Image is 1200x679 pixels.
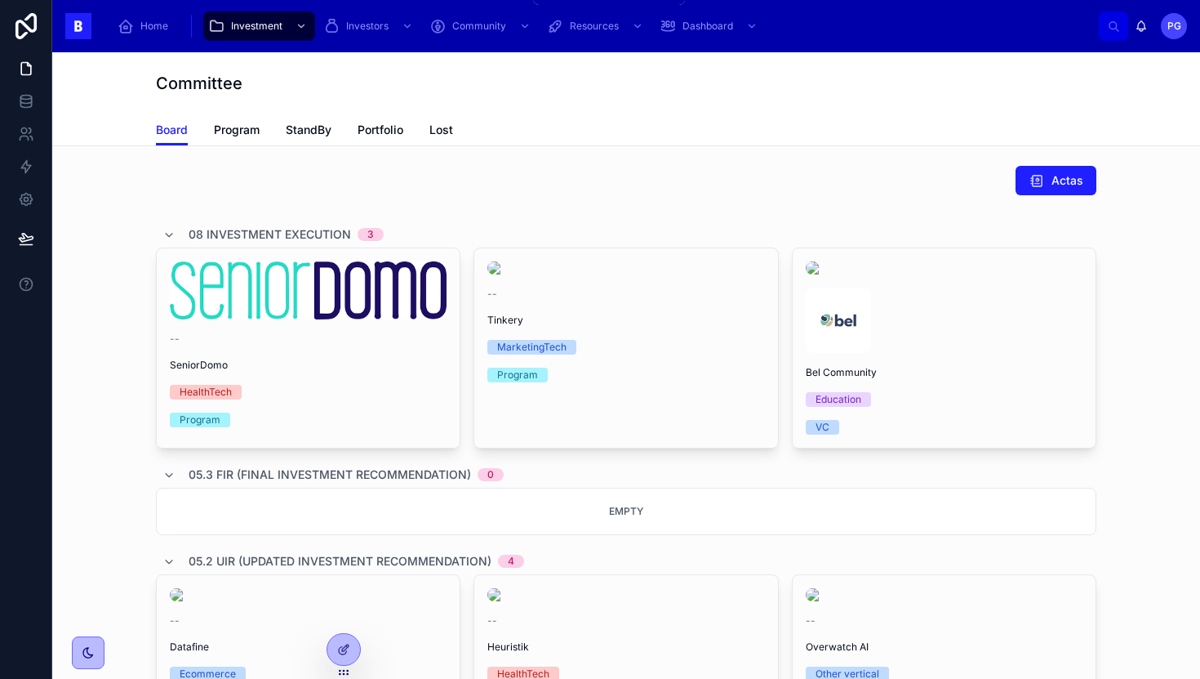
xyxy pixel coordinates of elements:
[497,340,567,355] div: MarketingTech
[792,248,1096,449] a: Bel-COmmunity_Logo.pngBel CommunityEducationVC
[806,288,871,353] img: Bel-COmmunity_Logo.png
[816,392,861,407] div: Education
[180,413,220,427] div: Program
[806,614,816,628] span: --
[487,641,764,654] span: Heuristik
[156,72,242,95] h1: Committee
[806,261,1082,275] img: view
[487,314,764,327] span: Tinkery
[1016,166,1096,195] button: Actas
[170,641,447,654] span: Datafine
[170,261,447,319] img: images
[156,122,188,138] span: Board
[104,8,1099,44] div: scrollable content
[682,20,733,33] span: Dashboard
[156,248,460,449] a: --SeniorDomoHealthTechProgram
[170,614,180,628] span: --
[170,359,447,372] span: SeniorDomo
[214,122,260,138] span: Program
[189,467,471,483] span: 05.3 FIR (Final Investment Recommendation)
[487,288,497,301] span: --
[1051,172,1083,189] span: Actas
[140,20,168,33] span: Home
[189,226,351,243] span: 08 Investment Execution
[286,115,331,148] a: StandBy
[487,588,764,601] img: Logo_azul-01.png
[429,115,453,148] a: Lost
[452,20,506,33] span: Community
[655,11,766,41] a: Dashboard
[318,11,421,41] a: Investors
[609,505,643,517] span: Empty
[286,122,331,138] span: StandBy
[806,641,1082,654] span: Overwatch AI
[487,261,764,275] img: Tinkery-Logo-600px.jpeg
[570,20,619,33] span: Resources
[180,385,232,400] div: HealthTech
[170,588,447,601] img: logo-datafine-minusculas-fav.png
[203,11,315,41] a: Investment
[113,11,180,41] a: Home
[424,11,539,41] a: Community
[542,11,651,41] a: Resources
[214,115,260,148] a: Program
[367,228,374,241] div: 3
[473,248,778,449] a: --TinkeryMarketingTechProgram
[816,420,829,435] div: VC
[806,588,1082,601] img: image-5-.png
[358,122,403,138] span: Portfolio
[358,115,403,148] a: Portfolio
[1167,20,1181,33] span: PG
[487,614,497,628] span: --
[429,122,453,138] span: Lost
[487,468,494,481] div: 0
[497,368,538,382] div: Program
[189,553,491,570] span: 05.2 UIR (Updated Investment Recommendation)
[231,20,282,33] span: Investment
[346,20,389,33] span: Investors
[806,366,1082,379] span: Bel Community
[65,13,91,39] img: App logo
[156,115,188,146] a: Board
[170,333,180,346] span: --
[508,555,514,568] div: 4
